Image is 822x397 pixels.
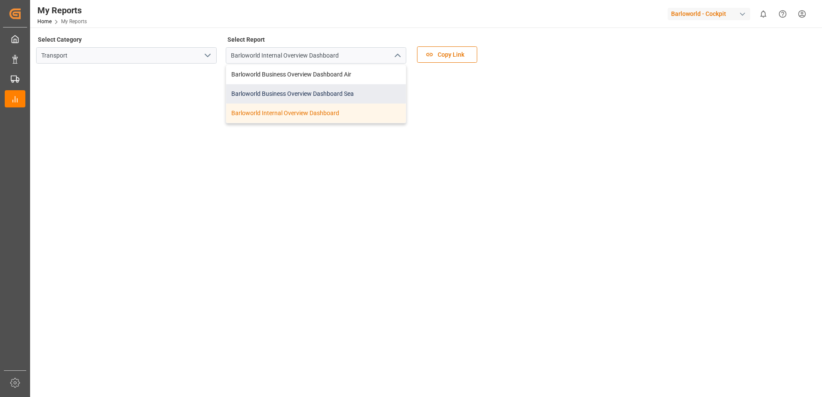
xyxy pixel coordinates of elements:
div: Barloworld Internal Overview Dashboard [226,104,406,123]
input: Type to search/select [36,47,217,64]
input: Type to search/select [226,47,406,64]
button: close menu [390,49,403,62]
button: Copy Link [417,46,477,63]
div: My Reports [37,4,87,17]
button: open menu [201,49,214,62]
button: Help Center [773,4,792,24]
div: Barloworld Business Overview Dashboard Sea [226,84,406,104]
button: show 0 new notifications [754,4,773,24]
div: Barloworld Business Overview Dashboard Air [226,65,406,84]
label: Select Category [36,34,83,46]
a: Home [37,18,52,24]
label: Select Report [226,34,266,46]
span: Copy Link [433,50,469,59]
div: Barloworld - Cockpit [668,8,750,20]
button: Barloworld - Cockpit [668,6,754,22]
